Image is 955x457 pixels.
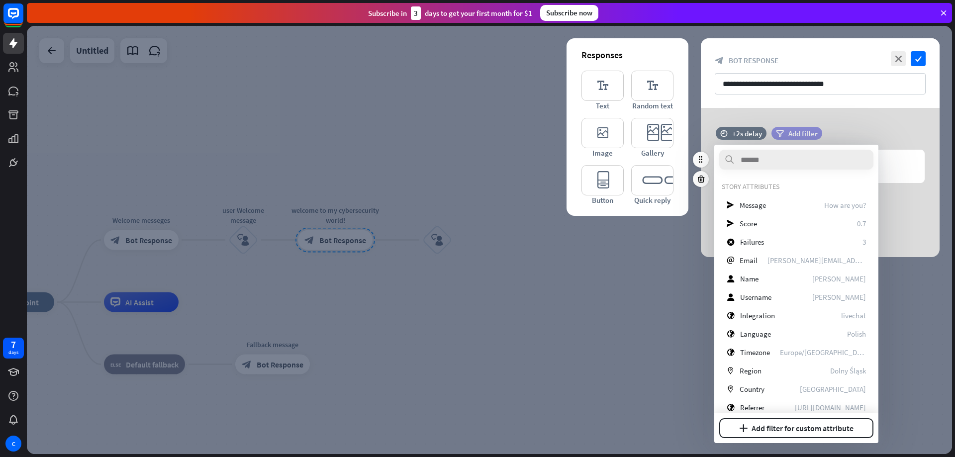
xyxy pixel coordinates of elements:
div: days [8,349,18,356]
i: send [727,220,734,227]
span: Europe/Warsaw [780,348,866,357]
span: Peter Crauch [812,292,866,302]
i: globe [727,330,735,338]
span: 0.7 [857,219,866,228]
i: marker [727,385,734,393]
span: Integration [740,311,775,320]
span: Referrer [740,403,764,412]
div: 7 [11,340,16,349]
span: Bot Response [729,56,778,65]
i: marker [727,367,734,374]
i: globe [727,312,735,319]
a: 7 days [3,338,24,359]
span: Score [740,219,757,228]
div: 3 [411,6,421,20]
button: plusAdd filter for custom attribute [719,418,873,438]
span: How are you? [824,200,866,210]
i: close [891,51,906,66]
span: 3 [862,237,866,247]
span: Peter Crauch [812,274,866,283]
i: email [727,257,734,264]
i: block_bot_response [715,56,724,65]
span: Country [740,384,764,394]
span: Poland [800,384,866,394]
span: Add filter [788,129,818,138]
div: +2s delay [732,129,762,138]
span: Username [740,292,771,302]
i: block_failure [727,238,735,246]
span: Polish [847,329,866,339]
button: Open LiveChat chat widget [8,4,38,34]
i: user [727,293,735,301]
span: https://livechat.com [795,403,866,412]
i: globe [727,349,735,356]
span: Timezone [740,348,770,357]
i: filter [776,130,784,137]
span: Name [740,274,759,283]
span: Region [740,366,762,375]
span: Language [740,329,771,339]
i: plus [739,424,748,432]
span: Failures [740,237,764,247]
span: Message [740,200,766,210]
div: Subscribe now [540,5,598,21]
i: time [720,130,728,137]
i: check [911,51,926,66]
div: STORY ATTRIBUTES [722,182,871,191]
div: Subscribe in days to get your first month for $1 [368,6,532,20]
span: livechat [841,311,866,320]
div: C [5,436,21,452]
i: user [727,275,735,282]
i: send [727,201,734,209]
span: Email [740,256,758,265]
span: peter@crauch.com [767,256,866,265]
span: Dolny Śląsk [830,366,866,375]
i: globe [727,404,735,411]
